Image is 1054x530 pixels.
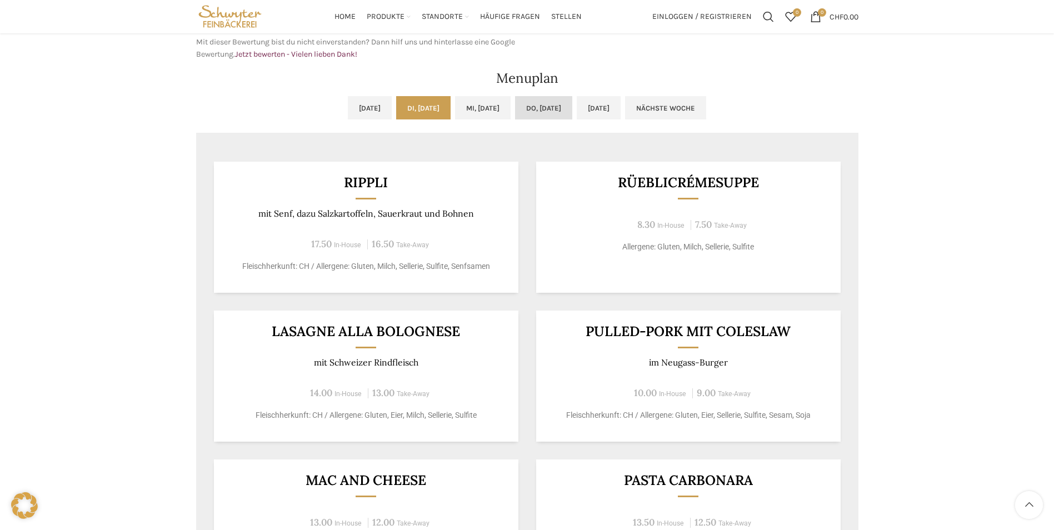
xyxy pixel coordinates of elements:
span: 0 [793,8,801,17]
a: 0 [780,6,802,28]
span: 7.50 [695,218,712,231]
span: 17.50 [311,238,332,250]
a: Häufige Fragen [480,6,540,28]
span: In-House [659,390,686,398]
a: Nächste Woche [625,96,706,119]
span: Take-Away [397,519,429,527]
h3: LASAGNE ALLA BOLOGNESE [227,324,504,338]
span: Stellen [551,12,582,22]
p: im Neugass-Burger [550,357,827,368]
a: Produkte [367,6,411,28]
a: Suchen [757,6,780,28]
a: Di, [DATE] [396,96,451,119]
span: In-House [334,519,362,527]
span: 16.50 [372,238,394,250]
p: Fleischherkunft: CH / Allergene: Gluten, Eier, Sellerie, Sulfite, Sesam, Soja [550,409,827,421]
span: 0 [818,8,826,17]
a: Mi, [DATE] [455,96,511,119]
div: Meine Wunschliste [780,6,802,28]
span: In-House [334,390,362,398]
span: Take-Away [397,390,429,398]
span: Einloggen / Registrieren [652,13,752,21]
h3: Pasta Carbonara [550,473,827,487]
span: Produkte [367,12,404,22]
a: Stellen [551,6,582,28]
span: 8.30 [637,218,655,231]
a: Scroll to top button [1015,491,1043,519]
span: Take-Away [396,241,429,249]
span: 13.50 [633,516,655,528]
bdi: 0.00 [830,12,858,21]
span: 14.00 [310,387,332,399]
span: Häufige Fragen [480,12,540,22]
h3: Rippli [227,176,504,189]
span: In-House [334,241,361,249]
div: Main navigation [269,6,646,28]
p: Allergene: Gluten, Milch, Sellerie, Sulfite [550,241,827,253]
span: Take-Away [714,222,747,229]
span: Take-Away [718,390,751,398]
p: Fleischherkunft: CH / Allergene: Gluten, Eier, Milch, Sellerie, Sulfite [227,409,504,421]
h3: Rüeblicrémesuppe [550,176,827,189]
span: 13.00 [372,387,394,399]
span: Home [334,12,356,22]
p: Fleischherkunft: CH / Allergene: Gluten, Milch, Sellerie, Sulfite, Senfsamen [227,261,504,272]
a: [DATE] [348,96,392,119]
span: Take-Away [718,519,751,527]
h3: Mac and Cheese [227,473,504,487]
span: In-House [657,222,685,229]
a: Site logo [196,11,264,21]
h3: Pulled-Pork mit Coleslaw [550,324,827,338]
a: Einloggen / Registrieren [647,6,757,28]
p: mit Schweizer Rindfleisch [227,357,504,368]
a: Jetzt bewerten - Vielen lieben Dank! [235,49,357,59]
span: 12.00 [372,516,394,528]
h2: Menuplan [196,72,858,85]
a: Do, [DATE] [515,96,572,119]
span: 13.00 [310,516,332,528]
span: 10.00 [634,387,657,399]
span: 12.50 [695,516,716,528]
a: [DATE] [577,96,621,119]
a: 0 CHF0.00 [805,6,864,28]
span: CHF [830,12,843,21]
span: 9.00 [697,387,716,399]
a: Home [334,6,356,28]
span: In-House [657,519,684,527]
a: Standorte [422,6,469,28]
p: mit Senf, dazu Salzkartoffeln, Sauerkraut und Bohnen [227,208,504,219]
span: Standorte [422,12,463,22]
p: Mit dieser Bewertung bist du nicht einverstanden? Dann hilf uns und hinterlasse eine Google Bewer... [196,36,522,61]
